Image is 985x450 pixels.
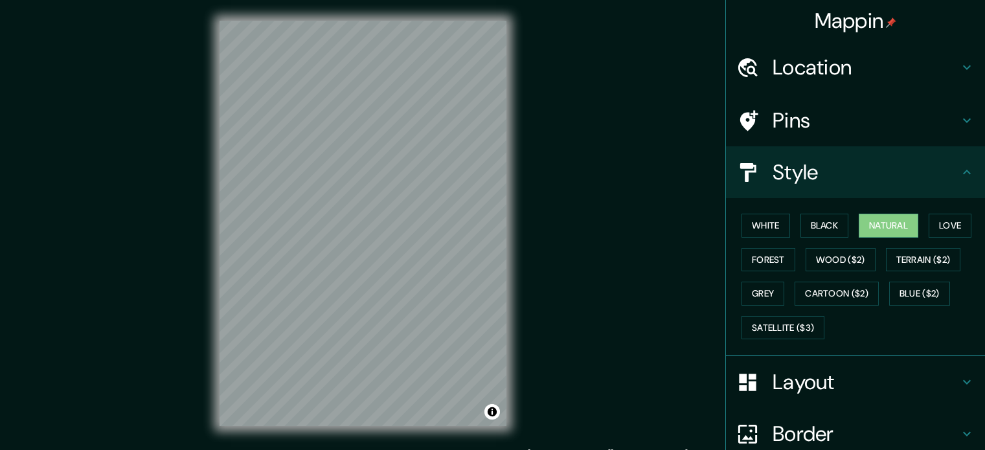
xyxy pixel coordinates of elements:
button: Satellite ($3) [742,316,824,340]
img: pin-icon.png [886,17,896,28]
h4: Location [773,54,959,80]
button: Wood ($2) [806,248,876,272]
button: Forest [742,248,795,272]
iframe: Help widget launcher [870,399,971,436]
div: Pins [726,95,985,146]
button: White [742,214,790,238]
h4: Style [773,159,959,185]
div: Layout [726,356,985,408]
button: Blue ($2) [889,282,950,306]
canvas: Map [220,21,506,426]
button: Grey [742,282,784,306]
button: Natural [859,214,918,238]
h4: Pins [773,107,959,133]
div: Style [726,146,985,198]
button: Toggle attribution [484,404,500,420]
h4: Layout [773,369,959,395]
button: Cartoon ($2) [795,282,879,306]
button: Terrain ($2) [886,248,961,272]
button: Love [929,214,971,238]
button: Black [800,214,849,238]
h4: Border [773,421,959,447]
h4: Mappin [815,8,897,34]
div: Location [726,41,985,93]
